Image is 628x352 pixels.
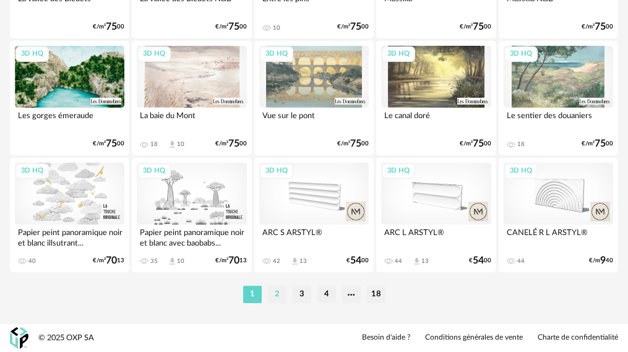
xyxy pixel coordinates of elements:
[337,140,369,148] div: €/m² 00
[168,257,177,266] span: Download icon
[346,257,369,265] div: € 00
[290,257,299,266] span: Download icon
[177,257,184,265] div: 10
[28,257,36,265] div: 40
[317,286,336,303] li: 4
[382,163,415,179] div: 3D HQ
[228,23,239,31] span: 75
[350,23,361,31] span: 75
[517,140,525,148] div: 18
[106,257,117,265] span: 70
[350,257,361,265] span: 54
[10,327,28,349] img: OXP
[106,23,117,31] span: 75
[595,23,606,31] span: 75
[376,41,496,155] a: 3D HQ Le canal doré €/m²7500
[268,286,286,303] li: 2
[460,23,491,31] div: €/m² 00
[582,140,613,148] div: €/m² 00
[10,41,129,155] a: 3D HQ Les gorges émeraude €/m²7500
[350,140,361,148] span: 75
[469,257,491,265] div: € 00
[504,163,538,179] div: 3D HQ
[254,158,374,272] a: 3D HQ ARC S ARSTYL® 42 Download icon 13 €5400
[132,41,251,155] a: 3D HQ La baie du Mont 18 Download icon 10 €/m²7500
[382,46,415,62] div: 3D HQ
[228,140,239,148] span: 75
[259,108,369,132] div: Vue sur le pont
[421,257,429,265] div: 13
[299,257,307,265] div: 13
[381,225,491,249] div: ARC L ARSTYL®
[362,333,410,343] a: Besoin d'aide ?
[215,257,247,265] div: €/m² 13
[10,158,129,272] a: 3D HQ Papier peint panoramique noir et blanc illsutrant... 40 €/m²7013
[367,286,385,303] li: 18
[15,225,124,249] div: Papier peint panoramique noir et blanc illsutrant...
[460,140,491,148] div: €/m² 00
[504,225,613,249] div: CANELÉ R L ARSTYL®
[177,140,184,148] div: 10
[93,140,124,148] div: €/m² 00
[15,163,49,179] div: 3D HQ
[381,108,491,132] div: Le canal doré
[395,257,402,265] div: 44
[473,140,484,148] span: 75
[215,23,247,31] div: €/m² 00
[425,333,523,343] a: Conditions générales de vente
[273,24,280,32] div: 10
[93,257,124,265] div: €/m² 13
[473,257,484,265] span: 54
[259,225,369,249] div: ARC S ARSTYL®
[254,41,374,155] a: 3D HQ Vue sur le pont €/m²7500
[337,23,369,31] div: €/m² 00
[38,333,94,343] div: © 2025 OXP SA
[106,140,117,148] span: 75
[93,23,124,31] div: €/m² 00
[228,257,239,265] span: 70
[150,140,158,148] div: 18
[376,158,496,272] a: 3D HQ ARC L ARSTYL® 44 Download icon 13 €5400
[517,257,525,265] div: 44
[504,108,613,132] div: Le sentier des douaniers
[538,333,618,343] a: Charte de confidentialité
[260,163,293,179] div: 3D HQ
[215,140,247,148] div: €/m² 00
[15,108,124,132] div: Les gorges émeraude
[582,23,613,31] div: €/m² 00
[137,163,171,179] div: 3D HQ
[589,257,613,265] div: €/m 40
[15,46,49,62] div: 3D HQ
[150,257,158,265] div: 35
[168,140,177,149] span: Download icon
[499,41,618,155] a: 3D HQ Le sentier des douaniers 18 €/m²7500
[260,46,293,62] div: 3D HQ
[132,158,251,272] a: 3D HQ Papier peint panoramique noir et blanc avec baobabs... 35 Download icon 10 €/m²7013
[600,257,606,265] span: 9
[137,225,246,249] div: Papier peint panoramique noir et blanc avec baobabs...
[499,158,618,272] a: 3D HQ CANELÉ R L ARSTYL® 44 €/m940
[504,46,538,62] div: 3D HQ
[473,23,484,31] span: 75
[137,108,246,132] div: La baie du Mont
[273,257,280,265] div: 42
[243,286,262,303] li: 1
[412,257,421,266] span: Download icon
[293,286,311,303] li: 3
[137,46,171,62] div: 3D HQ
[595,140,606,148] span: 75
